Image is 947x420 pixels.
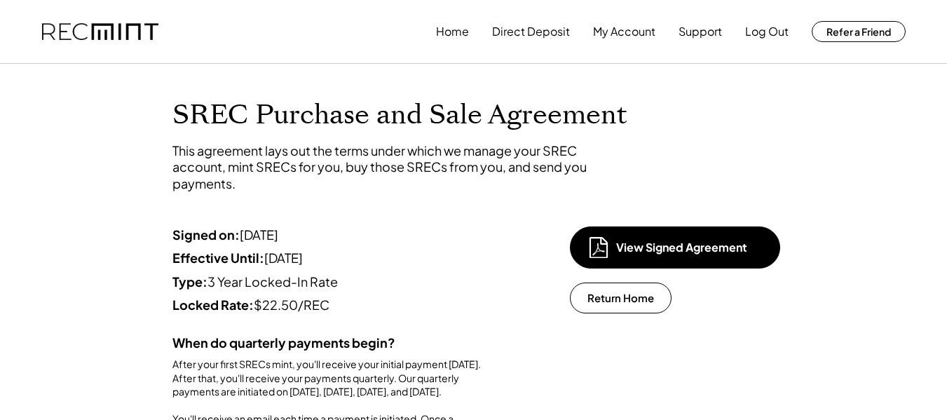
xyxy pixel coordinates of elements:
div: View Signed Agreement [616,240,756,255]
button: Log Out [745,18,789,46]
strong: When do quarterly payments begin? [172,334,395,351]
div: This agreement lays out the terms under which we manage your SREC account, mint SRECs for you, bu... [172,142,593,191]
div: $22.50/REC [172,297,488,313]
button: My Account [593,18,655,46]
strong: Locked Rate: [172,297,254,313]
button: Home [436,18,469,46]
h1: SREC Purchase and Sale Agreement [172,99,775,132]
strong: Type: [172,273,207,290]
div: 3 Year Locked-In Rate [172,273,488,290]
button: Direct Deposit [492,18,570,46]
button: Return Home [570,283,672,313]
div: [DATE] [172,226,488,243]
div: [DATE] [172,250,488,266]
img: recmint-logotype%403x.png [42,23,158,41]
strong: Effective Until: [172,250,264,266]
strong: Signed on: [172,226,240,243]
button: Support [679,18,722,46]
button: Refer a Friend [812,21,906,42]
